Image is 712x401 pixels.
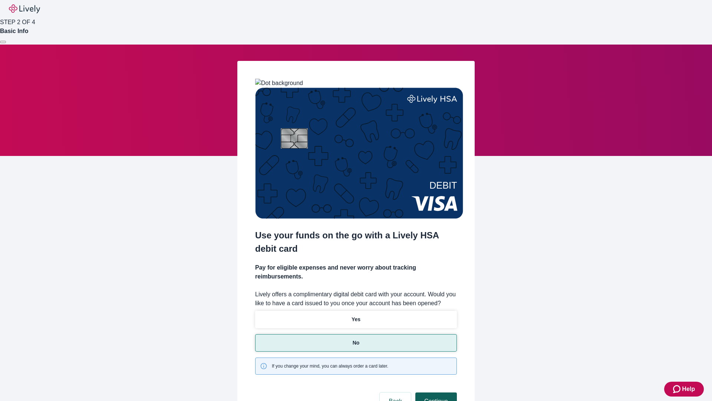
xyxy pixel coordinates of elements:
p: Yes [352,316,360,323]
button: Yes [255,311,457,328]
h4: Pay for eligible expenses and never worry about tracking reimbursements. [255,263,457,281]
img: Dot background [255,79,303,88]
button: Zendesk support iconHelp [664,382,704,397]
h2: Use your funds on the go with a Lively HSA debit card [255,229,457,255]
span: If you change your mind, you can always order a card later. [272,363,388,369]
p: No [353,339,360,347]
img: Lively [9,4,40,13]
label: Lively offers a complimentary digital debit card with your account. Would you like to have a card... [255,290,457,308]
button: No [255,334,457,352]
svg: Zendesk support icon [673,385,682,394]
span: Help [682,385,695,394]
img: Debit card [255,88,463,219]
